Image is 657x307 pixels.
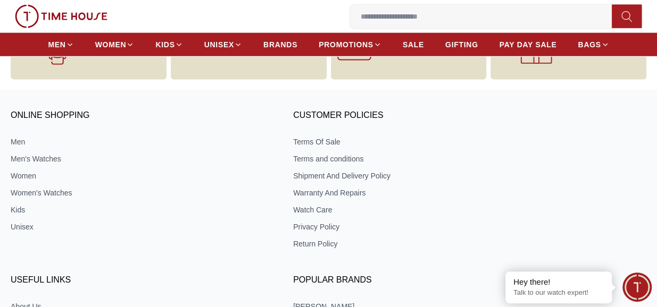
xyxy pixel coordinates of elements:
[293,187,552,198] a: Warranty And Repairs
[445,39,478,50] span: GIFTING
[15,5,107,28] img: ...
[95,35,135,54] a: WOMEN
[11,187,270,198] a: Women's Watches
[445,35,478,54] a: GIFTING
[293,108,552,124] h3: CUSTOMER POLICIES
[578,39,601,50] span: BAGS
[293,153,552,164] a: Terms and conditions
[622,272,652,302] div: Chat Widget
[263,35,297,54] a: BRANDS
[11,137,270,147] a: Men
[11,272,270,288] h3: USEFUL LINKS
[95,39,127,50] span: WOMEN
[293,170,552,181] a: Shipment And Delivery Policy
[11,108,270,124] h3: ONLINE SHOPPING
[513,288,604,297] p: Talk to our watch expert!
[204,39,234,50] span: UNISEX
[403,39,424,50] span: SALE
[513,277,604,287] div: Hey there!
[155,35,182,54] a: KIDS
[11,221,270,232] a: Unisex
[293,238,552,249] a: Return Policy
[11,170,270,181] a: Women
[11,153,270,164] a: Men's Watches
[293,137,552,147] a: Terms Of Sale
[293,272,552,288] h3: Popular Brands
[48,35,73,54] a: MEN
[403,35,424,54] a: SALE
[319,35,381,54] a: PROMOTIONS
[204,35,242,54] a: UNISEX
[319,39,373,50] span: PROMOTIONS
[293,204,552,215] a: Watch Care
[11,204,270,215] a: Kids
[578,35,609,54] a: BAGS
[500,35,557,54] a: PAY DAY SALE
[263,39,297,50] span: BRANDS
[155,39,174,50] span: KIDS
[48,39,65,50] span: MEN
[500,39,557,50] span: PAY DAY SALE
[293,221,552,232] a: Privacy Policy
